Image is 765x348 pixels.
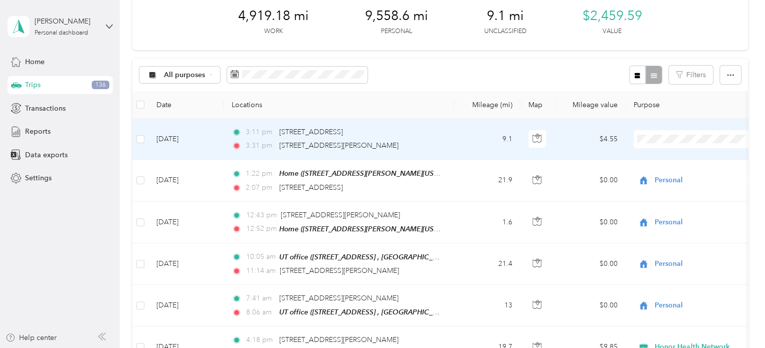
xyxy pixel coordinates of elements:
[246,251,274,262] span: 10:05 am
[25,57,45,67] span: Home
[246,265,275,276] span: 11:14 am
[279,253,528,261] span: UT office ([STREET_ADDRESS] , [GEOGRAPHIC_DATA], [GEOGRAPHIC_DATA])
[555,119,626,160] td: $4.55
[669,66,713,84] button: Filters
[148,202,224,243] td: [DATE]
[279,335,399,344] span: [STREET_ADDRESS][PERSON_NAME]
[279,294,399,302] span: [STREET_ADDRESS][PERSON_NAME]
[280,266,399,275] span: [STREET_ADDRESS][PERSON_NAME]
[555,91,626,119] th: Mileage value
[583,8,642,24] span: $2,459.59
[520,91,555,119] th: Map
[279,225,460,233] span: Home ([STREET_ADDRESS][PERSON_NAME][US_STATE])
[555,285,626,326] td: $0.00
[6,332,57,343] button: Help center
[279,128,343,136] span: [STREET_ADDRESS]
[279,141,399,150] span: [STREET_ADDRESS][PERSON_NAME]
[365,8,428,24] span: 9,558.6 mi
[246,293,274,304] span: 7:41 am
[454,91,520,119] th: Mileage (mi)
[381,27,412,36] p: Personal
[246,210,276,221] span: 12:43 pm
[709,292,765,348] iframe: Everlance-gr Chat Button Frame
[281,211,400,219] span: [STREET_ADDRESS][PERSON_NAME]
[92,81,109,90] span: 136
[25,173,52,183] span: Settings
[655,217,746,228] span: Personal
[454,243,520,285] td: 21.4
[484,27,526,36] p: Unclassified
[246,307,274,318] span: 8:06 am
[555,243,626,285] td: $0.00
[25,126,51,137] span: Reports
[164,72,206,79] span: All purposes
[246,140,274,151] span: 3:31 pm
[148,119,224,160] td: [DATE]
[148,285,224,326] td: [DATE]
[148,91,224,119] th: Date
[279,169,460,178] span: Home ([STREET_ADDRESS][PERSON_NAME][US_STATE])
[224,91,454,119] th: Locations
[603,27,622,36] p: Value
[35,30,88,36] div: Personal dashboard
[246,182,274,193] span: 2:07 pm
[148,243,224,285] td: [DATE]
[454,285,520,326] td: 13
[655,258,746,269] span: Personal
[454,202,520,243] td: 1.6
[246,334,274,345] span: 4:18 pm
[655,175,746,186] span: Personal
[238,8,309,24] span: 4,919.18 mi
[454,160,520,201] td: 21.9
[555,160,626,201] td: $0.00
[655,300,746,311] span: Personal
[25,150,68,160] span: Data exports
[246,168,274,179] span: 1:22 pm
[246,223,274,234] span: 12:52 pm
[264,27,283,36] p: Work
[25,103,66,114] span: Transactions
[246,127,274,138] span: 3:11 pm
[148,160,224,201] td: [DATE]
[25,80,41,90] span: Trips
[35,16,97,27] div: [PERSON_NAME]
[279,308,528,316] span: UT office ([STREET_ADDRESS] , [GEOGRAPHIC_DATA], [GEOGRAPHIC_DATA])
[454,119,520,160] td: 9.1
[279,183,343,192] span: [STREET_ADDRESS]
[487,8,524,24] span: 9.1 mi
[555,202,626,243] td: $0.00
